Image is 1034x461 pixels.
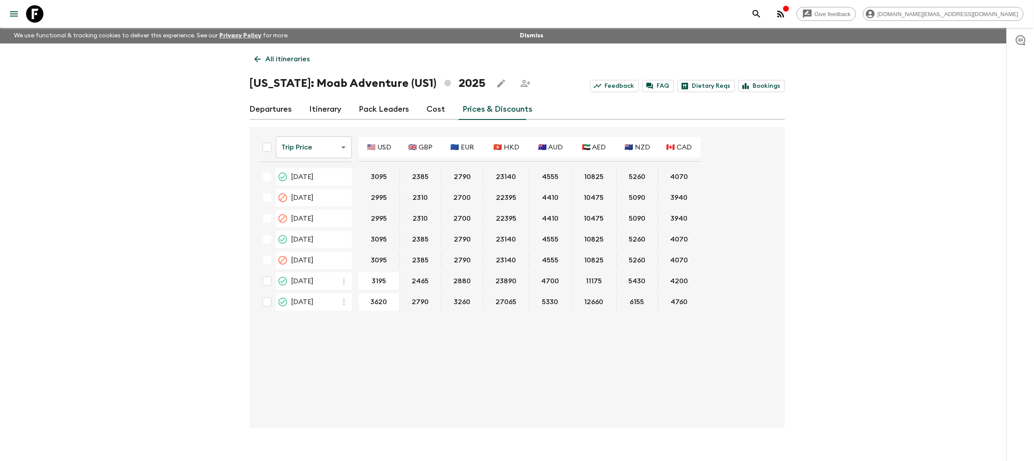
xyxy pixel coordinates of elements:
button: 3260 [444,293,481,311]
div: 21 Jul 2025; 🇺🇸 USD [359,189,400,206]
button: 2385 [402,252,439,269]
h1: [US_STATE]: Moab Adventure (US1) 2025 [250,75,486,92]
button: 5090 [618,210,656,227]
div: 26 Oct 2025; 🇬🇧 GBP [400,293,442,311]
div: 04 Aug 2025; 🇺🇸 USD [359,210,400,227]
div: 23 Jun 2025; 🇬🇧 GBP [400,168,442,186]
span: [DATE] [291,255,314,265]
p: 🇨🇦 CAD [667,142,692,153]
div: 21 Oct 2025; 🇦🇺 AUD [529,272,572,290]
button: 5260 [618,231,656,248]
p: 🇦🇺 AUD [538,142,563,153]
button: 4555 [532,252,569,269]
a: Bookings [738,80,785,92]
div: [DOMAIN_NAME][EMAIL_ADDRESS][DOMAIN_NAME] [863,7,1024,21]
span: Give feedback [810,11,856,17]
span: [DOMAIN_NAME][EMAIL_ADDRESS][DOMAIN_NAME] [873,11,1023,17]
svg: Completed [277,234,288,245]
p: 🇭🇰 HKD [493,142,519,153]
button: 3620 [360,293,398,311]
button: 23140 [486,168,527,186]
div: 21 Oct 2025; 🇪🇺 EUR [442,272,484,290]
span: [DATE] [291,172,314,182]
div: 14 Sep 2025; 🇨🇦 CAD [658,252,700,269]
button: 23890 [486,272,527,290]
button: 27065 [486,293,527,311]
svg: Cancelled [277,213,288,224]
button: 22395 [486,189,527,206]
div: 23 Jun 2025; 🇺🇸 USD [359,168,400,186]
div: 14 Sep 2025; 🇦🇺 AUD [529,252,572,269]
button: 11175 [575,272,612,290]
button: 5430 [618,272,656,290]
button: 5090 [618,189,656,206]
div: 21 Oct 2025; 🇳🇿 NZD [617,272,658,290]
svg: On Request [277,276,288,286]
button: 2880 [443,272,482,290]
div: 21 Oct 2025; 🇦🇪 AED [572,272,617,290]
div: 21 Oct 2025; 🇭🇰 HKD [484,272,529,290]
button: 2790 [443,231,481,248]
div: 08 Sep 2025; 🇬🇧 GBP [400,231,442,248]
button: 23140 [486,252,527,269]
button: 4555 [532,168,569,186]
div: 14 Sep 2025; 🇬🇧 GBP [400,252,442,269]
a: Dietary Reqs [677,80,735,92]
button: 2310 [403,189,439,206]
button: Edit this itinerary [492,75,510,92]
button: menu [5,5,23,23]
div: 23 Jun 2025; 🇳🇿 NZD [617,168,658,186]
div: 21 Oct 2025; 🇬🇧 GBP [400,272,442,290]
div: 08 Sep 2025; 🇭🇰 HKD [484,231,529,248]
button: 2700 [443,189,482,206]
div: 14 Sep 2025; 🇺🇸 USD [359,252,400,269]
div: 14 Sep 2025; 🇭🇰 HKD [484,252,529,269]
button: 4200 [660,272,699,290]
div: 21 Oct 2025; 🇺🇸 USD [359,272,400,290]
button: 3095 [360,168,397,186]
button: 22395 [486,210,527,227]
button: 2790 [443,252,481,269]
a: Privacy Policy [219,33,261,39]
button: 4555 [532,231,569,248]
p: 🇳🇿 NZD [624,142,650,153]
div: 04 Aug 2025; 🇨🇦 CAD [658,210,700,227]
div: Trip Price [276,135,352,159]
div: 08 Sep 2025; 🇨🇦 CAD [658,231,700,248]
p: We use functional & tracking cookies to deliver this experience. See our for more. [10,28,292,43]
button: 5260 [618,168,656,186]
a: Cost [427,99,446,120]
div: 04 Aug 2025; 🇭🇰 HKD [484,210,529,227]
button: 10825 [574,231,614,248]
button: 12660 [574,293,614,311]
button: 4070 [660,231,699,248]
span: [DATE] [291,213,314,224]
div: 14 Sep 2025; 🇪🇺 EUR [442,252,484,269]
button: 5260 [618,252,656,269]
p: 🇦🇪 AED [582,142,606,153]
button: 2310 [403,210,439,227]
button: 2385 [402,231,439,248]
button: Dismiss [518,30,545,42]
p: 🇪🇺 EUR [451,142,475,153]
span: [DATE] [291,297,314,307]
div: 26 Oct 2025; 🇺🇸 USD [359,293,400,311]
button: 4410 [532,189,569,206]
button: 23140 [486,231,527,248]
div: 26 Oct 2025; 🇨🇦 CAD [658,293,700,311]
button: 2385 [402,168,439,186]
button: 2700 [443,210,482,227]
div: 21 Jul 2025; 🇬🇧 GBP [400,189,442,206]
button: 2790 [443,168,481,186]
button: 4410 [532,210,569,227]
div: 23 Jun 2025; 🇪🇺 EUR [442,168,484,186]
a: Itinerary [310,99,342,120]
p: 🇺🇸 USD [367,142,391,153]
div: 26 Oct 2025; 🇳🇿 NZD [617,293,658,311]
svg: Completed [277,172,288,182]
a: Feedback [590,80,639,92]
div: 04 Aug 2025; 🇳🇿 NZD [617,210,658,227]
p: All itineraries [266,54,310,64]
button: 3940 [661,189,698,206]
div: 21 Jul 2025; 🇦🇪 AED [572,189,617,206]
